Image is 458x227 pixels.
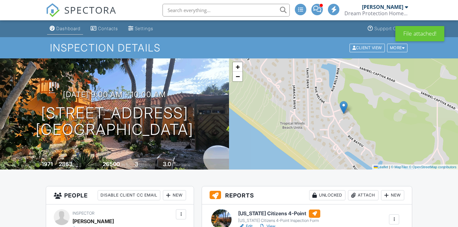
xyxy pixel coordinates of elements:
h3: Reports [202,186,412,204]
a: Settings [126,23,156,35]
a: Zoom in [233,62,242,72]
div: File attached! [395,26,444,41]
div: 2863 [59,161,73,167]
div: [US_STATE] Citizens 4-Point Inspection Form [238,218,320,223]
div: Dashboard [56,26,80,31]
div: [PERSON_NAME] [362,4,403,10]
img: The Best Home Inspection Software - Spectora [46,3,60,17]
a: Support Center [365,23,411,35]
span: Built [34,162,41,167]
input: Search everything... [163,4,290,17]
h1: Inspection Details [50,42,408,53]
div: [PERSON_NAME] [73,217,114,226]
div: Dream Protection Home Inspection LLC [344,10,408,17]
h3: [DATE] 9:00 am - 10:00 am [63,90,166,99]
div: More [387,43,408,52]
div: 3 [135,161,138,167]
a: Leaflet [374,165,388,169]
h3: People [46,186,194,204]
span: sq. ft. [73,162,82,167]
div: New [381,190,404,200]
a: © MapTiler [391,165,408,169]
div: 26500 [103,161,120,167]
a: Contacts [88,23,121,35]
span: Lot Size [88,162,102,167]
img: Marker [340,101,348,114]
div: Settings [135,26,153,31]
span: SPECTORA [64,3,116,17]
div: Support Center [374,26,408,31]
span: bathrooms [172,162,190,167]
a: [US_STATE] Citizens 4-Point [US_STATE] Citizens 4-Point Inspection Form [238,210,320,224]
span: | [389,165,390,169]
a: © OpenStreetMap contributors [409,165,456,169]
span: bedrooms [139,162,157,167]
h1: [STREET_ADDRESS] [GEOGRAPHIC_DATA] [36,105,193,138]
div: Client View [350,43,385,52]
div: Attach [348,190,378,200]
div: 3.0 [163,161,171,167]
a: Client View [349,45,386,50]
span: + [236,63,240,71]
span: Inspector [73,211,94,216]
h6: [US_STATE] Citizens 4-Point [238,210,320,218]
a: Dashboard [47,23,83,35]
span: − [236,72,240,80]
div: Contacts [98,26,118,31]
span: sq.ft. [121,162,129,167]
a: SPECTORA [46,9,116,22]
a: Zoom out [233,72,242,81]
div: Unlocked [309,190,345,200]
div: New [163,190,186,200]
div: Disable Client CC Email [98,190,160,200]
div: 1971 [42,161,53,167]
